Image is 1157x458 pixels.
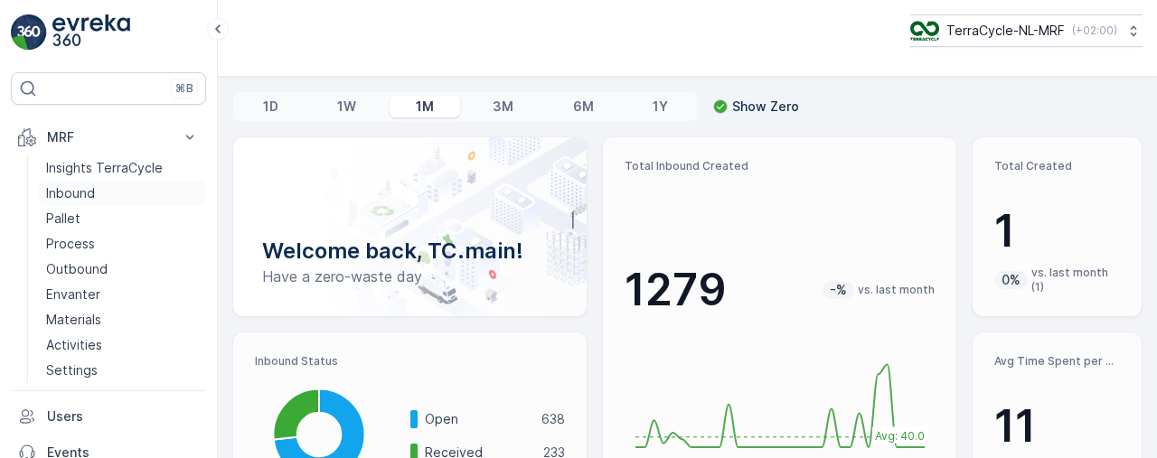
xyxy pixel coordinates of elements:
p: 6M [573,98,594,116]
p: Show Zero [732,98,799,116]
p: Process [46,235,95,253]
p: Welcome back, TC.main! [262,237,558,266]
p: Insights TerraCycle [46,159,163,177]
p: 11 [994,399,1120,453]
a: Outbound [39,257,206,282]
a: Settings [39,358,206,383]
p: Pallet [46,210,80,228]
button: TerraCycle-NL-MRF(+02:00) [910,14,1143,47]
p: Outbound [46,260,108,278]
p: Settings [46,361,98,379]
p: -% [828,281,849,299]
button: MRF [11,119,206,155]
p: Activities [46,336,102,354]
p: ⌘B [175,81,193,96]
p: 1W [337,98,356,116]
p: Envanter [46,285,100,304]
a: Inbound [39,181,206,206]
p: Users [47,407,199,425]
p: 1D [263,98,278,116]
p: Inbound Status [255,354,565,369]
p: 3M [493,98,513,116]
a: Pallet [39,206,206,231]
a: Envanter [39,282,206,307]
p: Have a zero-waste day [262,266,558,287]
a: Users [11,398,206,435]
a: Materials [39,307,206,332]
p: Total Created [994,159,1120,173]
p: MRF [47,128,170,146]
p: vs. last month [858,283,935,297]
p: vs. last month (1) [1031,266,1120,294]
a: Insights TerraCycle [39,155,206,181]
a: Process [39,231,206,257]
img: TC_v739CUj.png [910,21,939,41]
p: Inbound [46,184,95,202]
p: 1M [416,98,434,116]
p: Open [425,410,530,428]
p: TerraCycle-NL-MRF [946,22,1065,40]
p: 1Y [653,98,668,116]
a: Activities [39,332,206,358]
p: Avg Time Spent per Process (hr) [994,354,1120,369]
p: 638 [541,410,565,428]
p: Total Inbound Created [625,159,935,173]
p: Materials [46,311,101,329]
img: logo [11,14,47,51]
p: 1 [994,204,1120,258]
p: 0% [1000,271,1022,289]
p: 1279 [625,263,727,317]
img: logo_light-DOdMpM7g.png [52,14,130,51]
p: ( +02:00 ) [1072,23,1117,38]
